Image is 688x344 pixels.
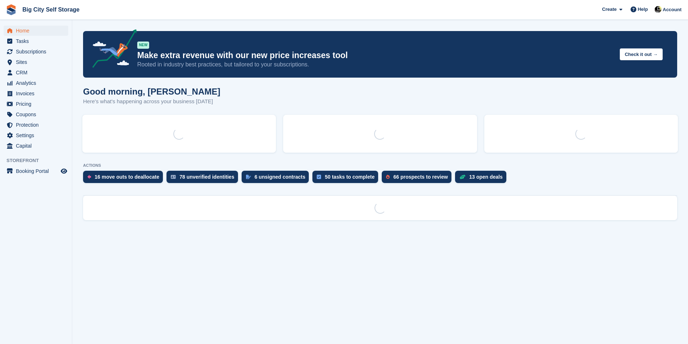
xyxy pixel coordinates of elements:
[16,26,59,36] span: Home
[83,87,220,96] h1: Good morning, [PERSON_NAME]
[4,120,68,130] a: menu
[83,171,166,187] a: 16 move outs to deallocate
[16,99,59,109] span: Pricing
[4,26,68,36] a: menu
[312,171,382,187] a: 50 tasks to complete
[386,175,390,179] img: prospect-51fa495bee0391a8d652442698ab0144808aea92771e9ea1ae160a38d050c398.svg
[16,130,59,140] span: Settings
[469,174,503,180] div: 13 open deals
[87,175,91,179] img: move_outs_to_deallocate_icon-f764333ba52eb49d3ac5e1228854f67142a1ed5810a6f6cc68b1a99e826820c5.svg
[7,157,72,164] span: Storefront
[638,6,648,13] span: Help
[4,57,68,67] a: menu
[16,109,59,119] span: Coupons
[16,120,59,130] span: Protection
[95,174,159,180] div: 16 move outs to deallocate
[393,174,448,180] div: 66 prospects to review
[4,78,68,88] a: menu
[654,6,662,13] img: Patrick Nevin
[6,4,17,15] img: stora-icon-8386f47178a22dfd0bd8f6a31ec36ba5ce8667c1dd55bd0f319d3a0aa187defe.svg
[602,6,616,13] span: Create
[4,130,68,140] a: menu
[83,97,220,106] p: Here's what's happening across your business [DATE]
[16,141,59,151] span: Capital
[4,166,68,176] a: menu
[620,48,663,60] button: Check it out →
[4,47,68,57] a: menu
[663,6,681,13] span: Account
[4,68,68,78] a: menu
[16,78,59,88] span: Analytics
[242,171,313,187] a: 6 unsigned contracts
[325,174,375,180] div: 50 tasks to complete
[4,109,68,119] a: menu
[246,175,251,179] img: contract_signature_icon-13c848040528278c33f63329250d36e43548de30e8caae1d1a13099fd9432cc5.svg
[16,47,59,57] span: Subscriptions
[4,141,68,151] a: menu
[16,36,59,46] span: Tasks
[137,61,614,69] p: Rooted in industry best practices, but tailored to your subscriptions.
[179,174,234,180] div: 78 unverified identities
[86,29,137,70] img: price-adjustments-announcement-icon-8257ccfd72463d97f412b2fc003d46551f7dbcb40ab6d574587a9cd5c0d94...
[137,42,149,49] div: NEW
[16,68,59,78] span: CRM
[4,36,68,46] a: menu
[255,174,306,180] div: 6 unsigned contracts
[317,175,321,179] img: task-75834270c22a3079a89374b754ae025e5fb1db73e45f91037f5363f120a921f8.svg
[137,50,614,61] p: Make extra revenue with our new price increases tool
[16,166,59,176] span: Booking Portal
[60,167,68,175] a: Preview store
[4,88,68,99] a: menu
[16,88,59,99] span: Invoices
[171,175,176,179] img: verify_identity-adf6edd0f0f0b5bbfe63781bf79b02c33cf7c696d77639b501bdc392416b5a36.svg
[459,174,466,179] img: deal-1b604bf984904fb50ccaf53a9ad4b4a5d6e5aea283cecdc64d6e3604feb123c2.svg
[382,171,455,187] a: 66 prospects to review
[455,171,510,187] a: 13 open deals
[83,163,677,168] p: ACTIONS
[4,99,68,109] a: menu
[16,57,59,67] span: Sites
[20,4,82,16] a: Big City Self Storage
[166,171,242,187] a: 78 unverified identities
